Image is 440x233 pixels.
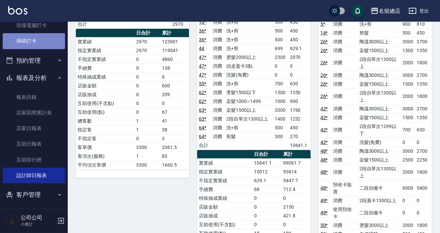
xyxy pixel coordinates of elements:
td: 699 [273,44,288,53]
td: 1500 [401,113,415,122]
td: 陶溫3000以上 [358,104,401,113]
td: 421.8 [281,211,311,220]
td: 5400 [415,180,432,196]
td: 店販抽成 [76,90,134,99]
p: 小會計 [21,221,55,227]
td: 1800 [415,164,432,180]
a: 掃碼打卡 [3,33,65,49]
td: 3300 [134,143,160,152]
td: 2000 [401,88,415,104]
td: 2段蓋卡1300以上 [358,196,401,205]
td: 67 [160,108,189,116]
td: 預收卡販賣 [332,180,358,196]
td: 2500 [401,155,415,164]
td: 700 [401,122,415,138]
td: 10012 [253,167,282,176]
td: 洗+剪 [225,123,273,132]
td: 消費 [332,46,358,55]
td: 1350 [288,88,311,97]
a: 店家區間累計表 [3,105,65,121]
td: 1500 [401,46,415,55]
td: 消費 [332,55,358,71]
td: 消費 [332,80,358,88]
td: 3300 [134,161,160,169]
td: 指定客 [76,125,134,134]
td: 消費 [332,113,358,122]
td: 使用預收卡 [332,205,358,221]
td: 2000 [401,164,415,180]
td: 陶溫3000以上 [358,71,401,80]
td: 3361.5 [160,143,189,152]
td: 洗+剪 [358,20,401,28]
td: 客單價 [76,143,134,152]
td: 2000 [401,221,415,230]
td: 10641.1 [253,158,282,167]
td: 店販金額 [197,203,252,211]
td: 洗髮(免費) [225,70,273,79]
td: 2700 [415,37,432,46]
td: 合計 [197,141,211,150]
th: 累計 [160,29,189,38]
td: 1350 [415,46,432,55]
td: 互助使用(不含點) [197,220,252,229]
td: 染髮1500以上 [358,80,401,88]
button: 員工及薪資 [3,204,65,221]
button: 報表及分析 [3,69,65,87]
a: 報表目錄 [3,89,65,105]
td: 0 [134,108,160,116]
td: 0 [401,196,415,205]
td: 實業績 [76,37,134,46]
td: 3000 [401,37,415,46]
td: 2段自單次1300以上 [358,88,401,104]
td: 0 [134,72,160,81]
h5: 公司公司 [21,214,55,221]
td: 1350 [415,80,432,88]
td: 2250 [415,155,432,164]
td: 1232 [288,114,311,123]
td: 1800 [415,55,432,71]
td: 629.1 [288,44,311,53]
td: 客項次(服務) [76,152,134,161]
td: 2970 [134,37,160,46]
td: 2300 [273,53,288,62]
td: 3000 [401,147,415,155]
td: 合計 [76,20,92,28]
td: 450 [288,18,311,26]
td: 0 [273,70,288,79]
button: 名留總店 [368,4,403,18]
td: 6000 [401,180,415,196]
td: 0 [160,72,189,81]
td: 500 [401,28,415,37]
td: 消費 [211,18,225,26]
td: 2700 [415,71,432,80]
td: 2970 [171,20,189,28]
td: 500 [273,26,288,35]
td: 洗+剪 [225,35,273,44]
a: 互助日報表 [3,136,65,152]
td: 41 [160,116,189,125]
td: 1 [134,152,160,161]
td: 10641.1 [288,141,311,150]
td: 消費 [332,221,358,230]
td: 消費 [332,20,358,28]
td: 500 [273,18,288,26]
td: 0 [288,70,311,79]
button: 預約管理 [3,52,65,69]
td: 洗+剪 [225,18,273,26]
td: 1800 [415,221,432,230]
td: 剪髮 [358,28,401,37]
td: 染髮1500以上 [358,46,401,55]
td: 2000 [401,55,415,71]
td: 0 [160,99,189,108]
td: 3000 [401,71,415,80]
td: 900 [288,97,311,106]
td: 0 [134,64,160,72]
td: 93614 [281,167,311,176]
td: 消費 [211,44,225,53]
td: 2段自單次1299以下 [358,122,401,138]
td: 2070 [288,53,311,62]
td: 600 [160,81,189,90]
td: 450 [288,123,311,132]
td: 629.1 [253,176,282,185]
td: 900 [401,20,415,28]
